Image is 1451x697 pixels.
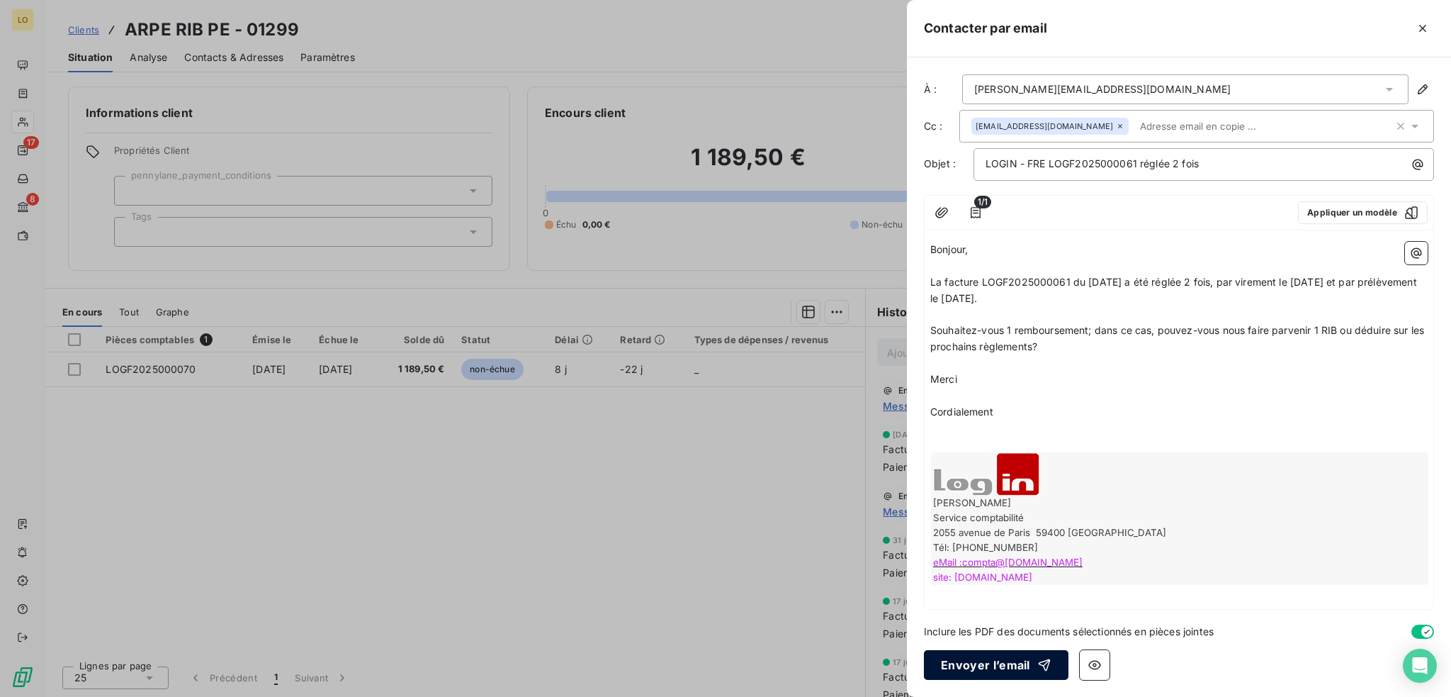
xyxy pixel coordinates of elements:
div: [PERSON_NAME][EMAIL_ADDRESS][DOMAIN_NAME] [974,82,1231,96]
span: Inclure les PDF des documents sélectionnés en pièces jointes [924,624,1214,639]
span: Cordialement [930,406,993,418]
span: Souhaitez-vous 1 remboursement; dans ce cas, pouvez-vous nous faire parvenir 1 RIB ou déduire sur... [930,324,1427,352]
span: 1/1 [974,196,991,208]
button: Envoyer l’email [924,650,1068,680]
span: Bonjour, [930,243,968,255]
span: LOGIN - FRE LOGF2025000061 réglée 2 fois [986,157,1199,169]
h5: Contacter par email [924,18,1047,38]
button: Appliquer un modèle [1298,201,1428,224]
span: Merci [930,373,957,385]
span: [EMAIL_ADDRESS][DOMAIN_NAME] [976,122,1113,130]
input: Adresse email en copie ... [1134,116,1298,137]
span: La facture LOGF2025000061 du [DATE] a été réglée 2 fois, par virement le [DATE] et par prélèvemen... [930,276,1420,304]
label: À : [924,82,959,96]
div: Open Intercom Messenger [1403,649,1437,683]
span: Objet : [924,157,956,169]
label: Cc : [924,119,959,133]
